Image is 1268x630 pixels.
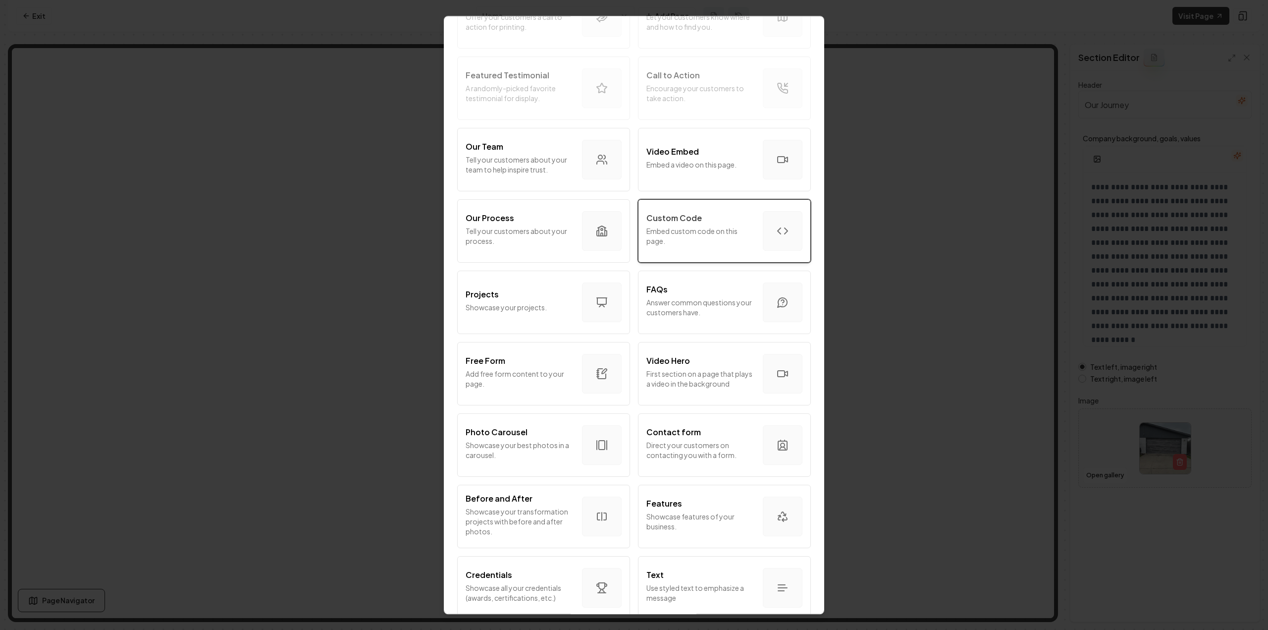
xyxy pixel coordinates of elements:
[457,342,630,405] button: Free FormAdd free form content to your page.
[457,413,630,477] button: Photo CarouselShowcase your best photos in a carousel.
[466,141,503,153] p: Our Team
[466,507,574,536] p: Showcase your transformation projects with before and after photos.
[638,413,811,477] button: Contact formDirect your customers on contacting you with a form.
[646,284,668,295] p: FAQs
[646,355,690,367] p: Video Hero
[457,271,630,334] button: ProjectsShowcase your projects.
[646,160,755,170] p: Embed a video on this page.
[466,440,574,460] p: Showcase your best photos in a carousel.
[638,128,811,191] button: Video EmbedEmbed a video on this page.
[466,302,574,312] p: Showcase your projects.
[638,485,811,548] button: FeaturesShowcase features of your business.
[638,199,811,263] button: Custom CodeEmbed custom code on this page.
[646,440,755,460] p: Direct your customers on contacting you with a form.
[646,297,755,317] p: Answer common questions your customers have.
[646,426,701,438] p: Contact form
[646,512,755,531] p: Showcase features of your business.
[457,199,630,263] button: Our ProcessTell your customers about your process.
[646,212,702,224] p: Custom Code
[638,556,811,620] button: TextUse styled text to emphasize a message
[466,569,512,581] p: Credentials
[646,146,699,158] p: Video Embed
[457,556,630,620] button: CredentialsShowcase all your credentials (awards, certifications, etc.)
[466,493,532,505] p: Before and After
[466,226,574,246] p: Tell your customers about your process.
[457,128,630,191] button: Our TeamTell your customers about your team to help inspire trust.
[646,226,755,246] p: Embed custom code on this page.
[638,271,811,334] button: FAQsAnswer common questions your customers have.
[466,583,574,603] p: Showcase all your credentials (awards, certifications, etc.)
[646,369,755,389] p: First section on a page that plays a video in the background
[466,155,574,174] p: Tell your customers about your team to help inspire trust.
[646,569,664,581] p: Text
[466,212,514,224] p: Our Process
[638,342,811,405] button: Video HeroFirst section on a page that plays a video in the background
[466,426,528,438] p: Photo Carousel
[646,498,682,510] p: Features
[646,583,755,603] p: Use styled text to emphasize a message
[466,288,499,300] p: Projects
[457,485,630,548] button: Before and AfterShowcase your transformation projects with before and after photos.
[466,369,574,389] p: Add free form content to your page.
[466,355,505,367] p: Free Form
